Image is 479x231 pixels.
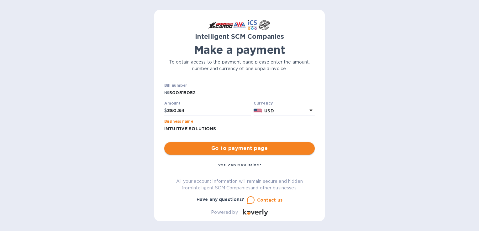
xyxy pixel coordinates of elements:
label: Amount [164,102,180,105]
p: № [164,90,169,96]
p: Powered by [211,209,238,216]
p: To obtain access to the payment page please enter the amount, number and currency of one unpaid i... [164,59,315,72]
b: You can pay using: [218,163,261,168]
input: Enter bill number [169,88,315,98]
span: Go to payment page [169,145,310,152]
input: Enter business name [164,124,315,134]
p: $ [164,107,167,114]
h1: Make a payment [164,43,315,56]
input: 0.00 [167,106,251,115]
b: Currency [254,101,273,105]
u: Contact us [257,198,283,203]
label: Bill number [164,84,187,87]
button: Go to payment page [164,142,315,155]
b: Intelligent SCM Companies [195,33,284,40]
b: USD [264,108,274,113]
b: Have any questions? [197,197,245,202]
p: All your account information will remain secure and hidden from Intelligent SCM Companies and oth... [164,178,315,191]
label: Business name [164,120,193,123]
img: USD [254,109,262,113]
